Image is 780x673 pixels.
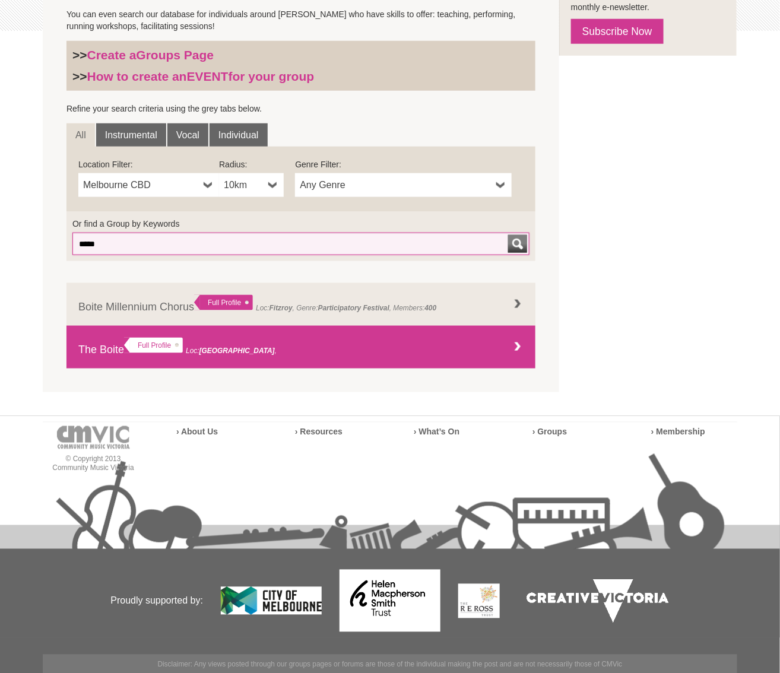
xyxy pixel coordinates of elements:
p: You can even search our database for individuals around [PERSON_NAME] who have skills to offer: t... [66,8,535,32]
strong: Fitzroy [269,304,293,312]
a: › About Us [176,427,218,437]
img: cmvic-logo-footer.png [57,426,130,449]
div: Full Profile [124,338,183,353]
h3: >> [72,47,529,63]
a: › Groups [532,427,567,437]
strong: EVENT [187,69,229,83]
strong: Participatory Festival [318,304,389,312]
p: © Copyright 2013 Community Music Victoria [43,455,144,473]
a: Boite Millennium Chorus Full Profile Loc:Fitzroy, Genre:Participatory Festival, Members:400 [66,283,535,326]
span: Any Genre [300,178,492,192]
img: City of Melbourne [221,587,322,615]
img: Helen Macpherson Smith Trust [340,570,440,632]
a: Instrumental [96,123,166,147]
a: › Resources [295,427,343,437]
label: Or find a Group by Keywords [72,218,529,230]
label: Genre Filter: [295,158,512,170]
strong: [GEOGRAPHIC_DATA] [199,347,275,355]
label: Location Filter: [78,158,219,170]
strong: Groups Page [136,48,214,62]
a: Vocal [167,123,208,147]
a: Subscribe Now [571,19,664,44]
strong: 400 [424,304,436,312]
div: Full Profile [194,295,253,310]
a: Individual [210,123,268,147]
a: The Boite Full Profile Loc:[GEOGRAPHIC_DATA], [66,326,535,369]
a: › Membership [651,427,705,437]
a: Melbourne CBD [78,173,219,197]
img: The Re Ross Trust [458,584,500,618]
span: 10km [224,178,264,192]
a: › What’s On [414,427,459,437]
span: Melbourne CBD [83,178,199,192]
p: Refine your search criteria using the grey tabs below. [66,103,535,115]
label: Radius: [219,158,284,170]
a: All [66,123,95,147]
a: How to create anEVENTfor your group [87,69,315,83]
img: Creative Victoria Logo [518,570,678,632]
a: Any Genre [295,173,512,197]
span: Loc: , Genre: , Members: [256,304,436,312]
a: 10km [219,173,284,197]
a: Create aGroups Page [87,48,214,62]
h3: >> [72,69,529,84]
span: Loc: , [186,347,277,355]
p: Proudly supported by: [43,551,203,652]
